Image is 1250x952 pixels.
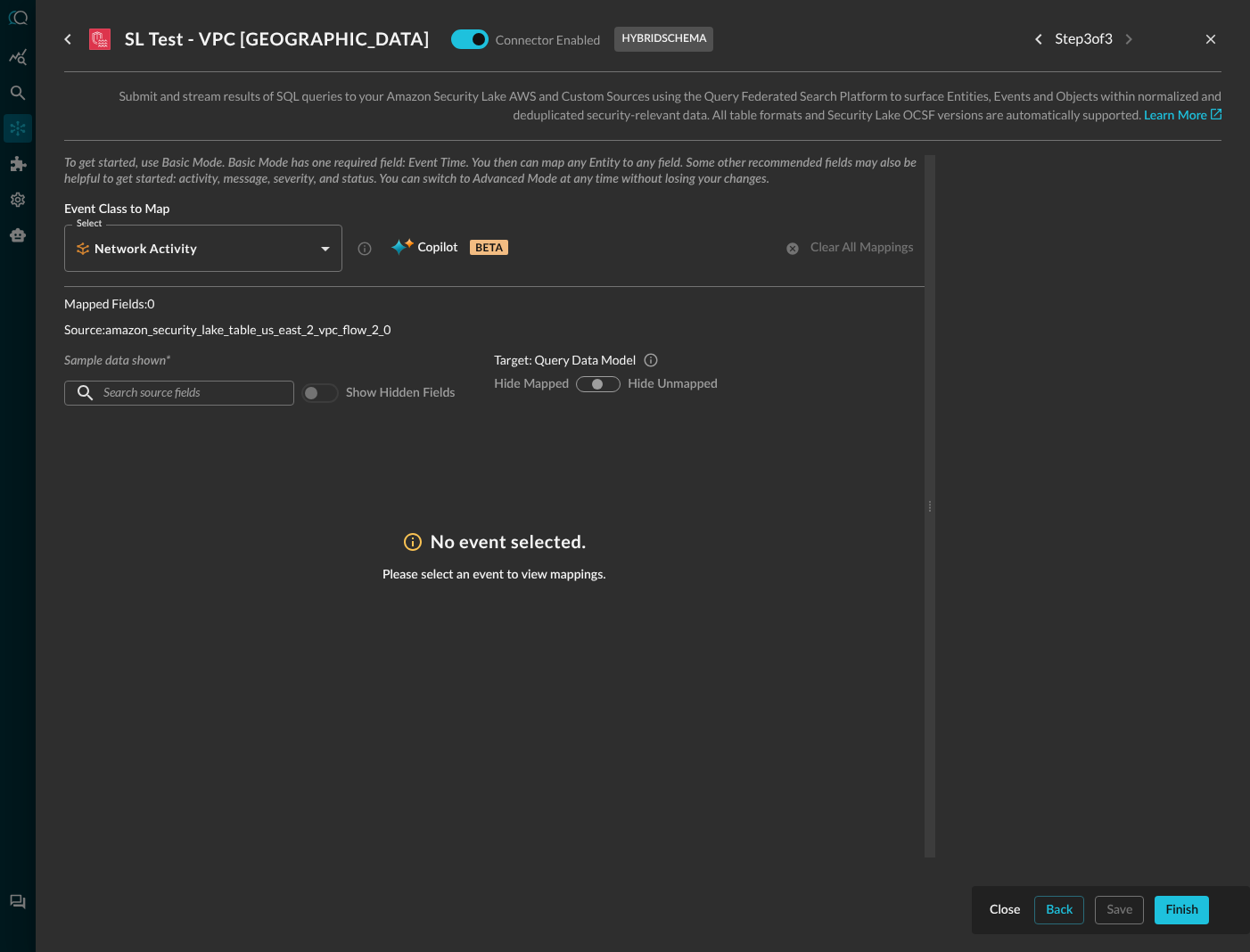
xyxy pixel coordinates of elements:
p: Target: Query Data Model [494,350,636,369]
p: Connector Enabled [496,30,601,49]
svg: Amazon Security Lake [89,29,111,50]
div: Close [990,899,1020,922]
span: Please select an event to view mappings. [382,567,606,583]
button: close-drawer [1200,29,1221,50]
button: CopilotBETA [380,234,519,263]
p: Submit and stream results of SQL queries to your Amazon Security Lake AWS and Custom Sources usin... [64,86,1221,126]
h3: SL Test - VPC [GEOGRAPHIC_DATA] [125,29,430,50]
div: Finish [1165,899,1198,922]
span: Event Class to Map [64,201,925,217]
div: show-all [576,376,621,392]
span: Hide Unmapped [628,376,718,392]
button: Previous step [1024,25,1053,53]
h3: No event selected. [431,531,587,553]
span: Sample data shown* [64,353,170,369]
p: Step 3 of 3 [1055,29,1113,50]
span: To get started, use Basic Mode. Basic Mode has one required field: Event Time. You then can map a... [64,155,925,187]
a: Learn More [1144,110,1221,122]
p: Mapped Fields: 0 [64,294,465,313]
label: Select [77,217,102,231]
span: Show hidden fields [346,385,455,401]
p: Source: amazon_security_lake_table_us_east_2_vpc_flow_2_0 [64,320,391,339]
div: Back [1046,899,1073,922]
span: Copilot [417,237,457,259]
span: Hide Mapped [494,376,569,392]
svg: Query’s Data Model (QDM) is based on the Open Cybersecurity Schema Framework (OCSF). QDM aims to ... [643,352,659,368]
p: BETA [470,240,508,255]
button: go back [53,25,82,53]
h5: Network Activity [95,240,197,258]
p: hybrid schema [621,31,706,47]
input: Search source fields [103,377,253,410]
